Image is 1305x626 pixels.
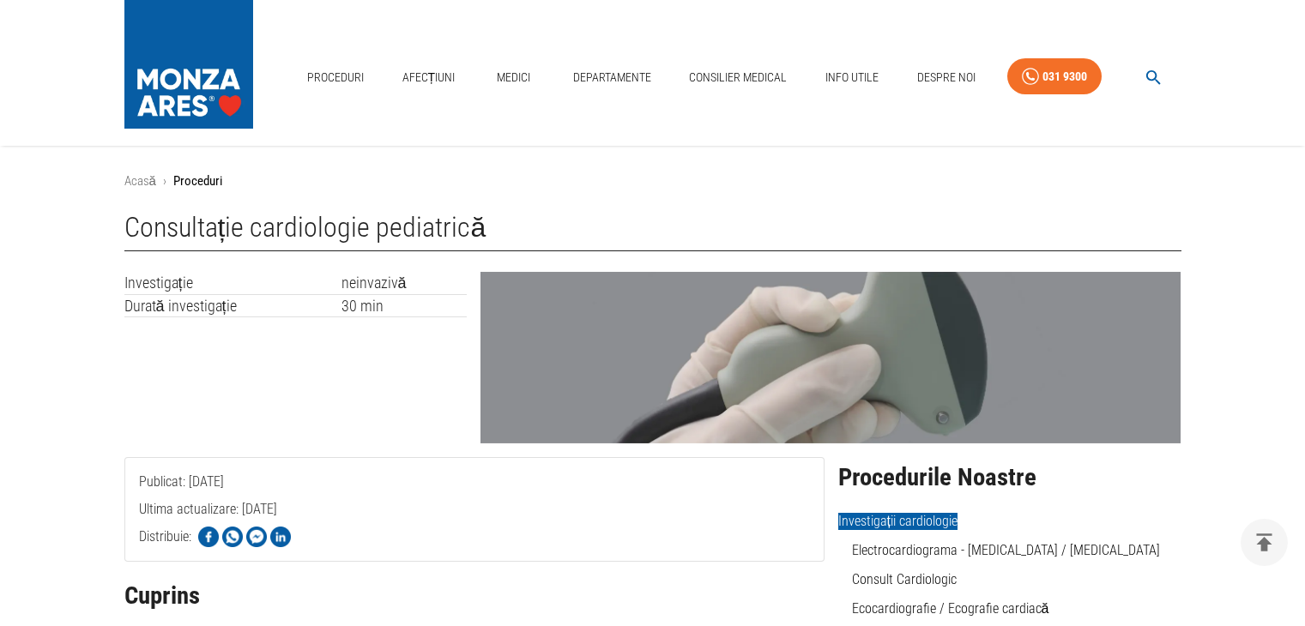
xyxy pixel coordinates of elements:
[124,172,1181,191] nav: breadcrumb
[838,464,1181,491] h2: Procedurile Noastre
[910,60,982,95] a: Despre Noi
[163,172,166,191] li: ›
[852,542,1160,558] a: Electrocardiograma - [MEDICAL_DATA] / [MEDICAL_DATA]
[270,527,291,547] img: Share on LinkedIn
[246,527,267,547] img: Share on Facebook Messenger
[852,571,957,587] a: Consult Cardiologic
[300,60,371,95] a: Proceduri
[139,501,277,586] span: Ultima actualizare: [DATE]
[480,272,1181,443] img: Consultație cardiologie pediatrică | MONZA ARES
[124,582,825,610] h2: Cuprins
[198,527,219,547] img: Share on Facebook
[124,294,341,317] td: Durată investigație
[124,212,1181,251] h1: Consultație cardiologie pediatrică
[173,172,222,191] p: Proceduri
[1241,519,1288,566] button: delete
[396,60,462,95] a: Afecțiuni
[566,60,658,95] a: Departamente
[124,272,341,294] td: Investigație
[341,272,468,294] td: neinvazivă
[486,60,541,95] a: Medici
[682,60,794,95] a: Consilier Medical
[1042,66,1087,87] div: 031 9300
[819,60,885,95] a: Info Utile
[222,527,243,547] img: Share on WhatsApp
[139,473,224,558] span: Publicat: [DATE]
[1007,58,1102,95] a: 031 9300
[124,173,156,189] a: Acasă
[852,600,1049,617] a: Ecocardiografie / Ecografie cardiacă
[838,513,958,530] span: Investigații cardiologie
[139,527,191,547] p: Distribuie:
[341,294,468,317] td: 30 min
